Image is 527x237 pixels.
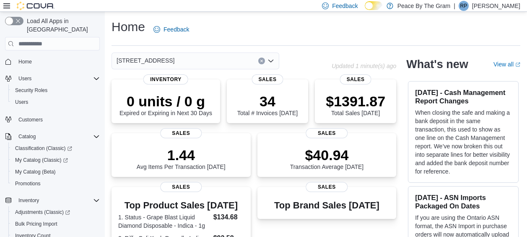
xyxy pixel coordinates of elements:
[18,116,43,123] span: Customers
[18,58,32,65] span: Home
[15,57,35,67] a: Home
[12,207,100,217] span: Adjustments (Classic)
[12,143,100,153] span: Classification (Classic)
[12,219,100,229] span: Bulk Pricing Import
[160,128,202,138] span: Sales
[472,1,520,11] p: [PERSON_NAME]
[290,147,364,163] p: $40.94
[8,142,103,154] a: Classification (Classic)
[23,17,100,34] span: Load All Apps in [GEOGRAPHIC_DATA]
[119,93,212,110] p: 0 units / 0 g
[326,93,385,116] div: Total Sales [DATE]
[8,154,103,166] a: My Catalog (Classic)
[415,88,511,105] h3: [DATE] - Cash Management Report Changes
[340,74,371,84] span: Sales
[415,108,511,176] p: When closing the safe and making a bank deposit in the same transaction, this used to show as one...
[415,193,511,210] h3: [DATE] - ASN Imports Packaged On Dates
[137,147,226,170] div: Avg Items Per Transaction [DATE]
[117,55,174,66] span: [STREET_ADDRESS]
[8,178,103,190] button: Promotions
[12,155,71,165] a: My Catalog (Classic)
[406,58,468,71] h2: What's new
[8,206,103,218] a: Adjustments (Classic)
[15,132,100,142] span: Catalog
[17,2,55,10] img: Cova
[137,147,226,163] p: 1.44
[15,195,42,205] button: Inventory
[332,2,358,10] span: Feedback
[18,75,31,82] span: Users
[119,93,212,116] div: Expired or Expiring in Next 30 Days
[12,97,100,107] span: Users
[12,155,100,165] span: My Catalog (Classic)
[237,93,298,110] p: 34
[12,85,100,95] span: Security Roles
[160,182,202,192] span: Sales
[150,21,192,38] a: Feedback
[15,145,72,152] span: Classification (Classic)
[252,74,283,84] span: Sales
[274,200,379,211] h3: Top Brand Sales [DATE]
[12,167,59,177] a: My Catalog (Beta)
[112,18,145,35] h1: Home
[493,61,520,68] a: View allExternal link
[12,207,73,217] a: Adjustments (Classic)
[15,169,56,175] span: My Catalog (Beta)
[15,157,68,163] span: My Catalog (Classic)
[118,213,210,230] dt: 1. Status - Grape Blast Liquid Diamond Disposable - Indica - 1g
[8,166,103,178] button: My Catalog (Beta)
[15,114,100,124] span: Customers
[15,74,100,84] span: Users
[459,1,469,11] div: Rob Pranger
[12,85,51,95] a: Security Roles
[8,96,103,108] button: Users
[15,221,57,227] span: Bulk Pricing Import
[12,143,75,153] a: Classification (Classic)
[12,179,100,189] span: Promotions
[515,62,520,67] svg: External link
[18,197,39,204] span: Inventory
[15,195,100,205] span: Inventory
[365,1,382,10] input: Dark Mode
[8,84,103,96] button: Security Roles
[15,180,41,187] span: Promotions
[15,209,70,216] span: Adjustments (Classic)
[15,132,39,142] button: Catalog
[2,73,103,84] button: Users
[2,55,103,68] button: Home
[15,87,47,94] span: Security Roles
[306,182,348,192] span: Sales
[460,1,467,11] span: RP
[213,212,244,222] dd: $134.68
[12,179,44,189] a: Promotions
[118,200,244,211] h3: Top Product Sales [DATE]
[2,195,103,206] button: Inventory
[8,218,103,230] button: Bulk Pricing Import
[2,113,103,125] button: Customers
[12,219,61,229] a: Bulk Pricing Import
[18,133,36,140] span: Catalog
[15,74,35,84] button: Users
[164,25,189,34] span: Feedback
[267,58,274,64] button: Open list of options
[15,115,46,125] a: Customers
[12,97,31,107] a: Users
[454,1,455,11] p: |
[12,167,100,177] span: My Catalog (Beta)
[15,99,28,105] span: Users
[237,93,298,116] div: Total # Invoices [DATE]
[290,147,364,170] div: Transaction Average [DATE]
[326,93,385,110] p: $1391.87
[306,128,348,138] span: Sales
[2,131,103,142] button: Catalog
[143,74,188,84] span: Inventory
[397,1,451,11] p: Peace By The Gram
[258,58,265,64] button: Clear input
[15,56,100,67] span: Home
[332,63,396,69] p: Updated 1 minute(s) ago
